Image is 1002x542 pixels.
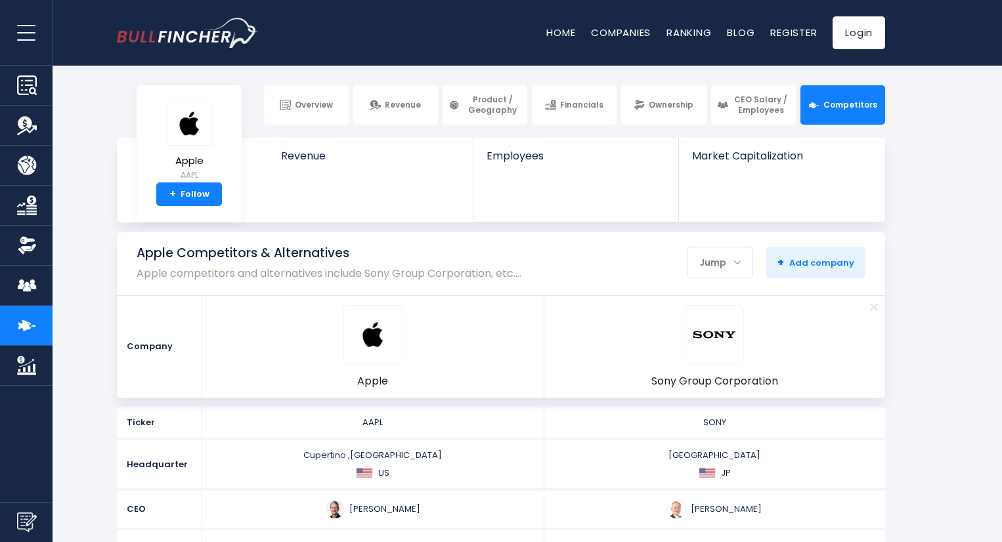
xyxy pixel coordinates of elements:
[137,245,521,262] h1: Apple Competitors & Alternatives
[548,417,882,428] div: SONY
[667,500,686,518] img: hiroki-totoki.jpg
[833,16,885,49] a: Login
[862,296,885,319] a: Remove
[443,85,527,125] a: Product / Geography
[473,138,678,184] a: Employees
[117,18,258,48] a: Go to homepage
[264,85,349,125] a: Overview
[206,500,540,518] div: [PERSON_NAME]
[326,500,344,518] img: tim-cook.jpg
[169,188,176,200] strong: +
[268,138,473,184] a: Revenue
[777,255,784,270] strong: +
[206,417,540,428] div: AAPL
[823,100,877,110] span: Competitors
[166,156,212,167] span: Apple
[548,449,882,478] div: [GEOGRAPHIC_DATA]
[117,491,202,528] div: CEO
[295,100,333,110] span: Overview
[343,305,403,388] a: AAPL logo Apple
[679,138,884,184] a: Market Capitalization
[165,101,213,183] a: Apple AAPL
[166,169,212,181] small: AAPL
[117,407,202,438] div: Ticker
[281,150,460,162] span: Revenue
[621,85,706,125] a: Ownership
[692,312,737,357] img: SONY logo
[548,500,882,518] div: [PERSON_NAME]
[353,85,438,125] a: Revenue
[351,312,395,357] img: AAPL logo
[206,449,540,478] div: Cupertino ,[GEOGRAPHIC_DATA]
[378,467,389,479] span: US
[766,247,865,278] button: +Add company
[464,94,521,115] span: Product / Geography
[800,85,885,125] a: Competitors
[770,26,817,39] a: Register
[137,267,521,280] p: Apple competitors and alternatives include Sony Group Corporation, etc.…
[156,182,222,206] a: +Follow
[732,94,790,115] span: CEO Salary / Employees
[692,150,871,162] span: Market Capitalization
[651,374,778,388] span: Sony Group Corporation
[651,305,778,388] a: SONY logo Sony Group Corporation
[687,249,752,276] div: Jump
[532,85,617,125] a: Financials
[117,18,258,48] img: bullfincher logo
[721,467,731,479] span: JP
[357,374,388,388] span: Apple
[591,26,651,39] a: Companies
[560,100,603,110] span: Financials
[727,26,754,39] a: Blog
[487,150,664,162] span: Employees
[117,440,202,488] div: Headquarter
[777,257,854,268] span: Add company
[385,100,421,110] span: Revenue
[711,85,796,125] a: CEO Salary / Employees
[666,26,711,39] a: Ranking
[546,26,575,39] a: Home
[17,236,37,255] img: Ownership
[117,296,202,398] div: Company
[649,100,693,110] span: Ownership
